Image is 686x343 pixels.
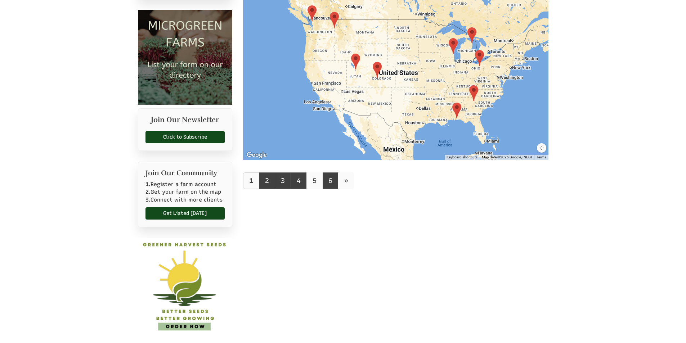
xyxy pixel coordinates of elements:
a: 6 [322,172,338,189]
div: Modern Microgreens [351,54,360,69]
a: 1 [243,172,259,189]
a: 4 [291,172,307,189]
span: Map data ©2025 Google, INEGI [482,155,532,159]
div: Akron Microgreens [475,50,484,66]
b: 1. [145,181,151,188]
div: Grandpappy's Greens [467,27,476,43]
a: Get Listed [DATE] [145,207,225,220]
a: Click to Subscribe [145,131,225,143]
div: Melissa and Mark Barton [469,85,478,101]
h2: Join Our Newsletter [145,116,225,127]
a: Terms (opens in new tab) [536,155,546,159]
button: Keyboard shortcuts [447,155,477,160]
img: Microgreen Farms list your microgreen farm today [138,10,233,105]
img: Google [245,150,269,160]
b: 3. [145,197,151,203]
a: 5 [306,172,323,189]
div: Hope Rising Microgreens [373,62,382,78]
div: MicroLife Gardens [308,5,317,21]
a: Open this area in Google Maps (opens a new window) [245,150,269,160]
a: 2 [259,172,275,189]
a: next [338,172,354,189]
p: Register a farm account Get your farm on the map Connect with more clients [145,181,225,204]
img: GREENER HARVEST SEEDS [138,238,233,333]
span: » [344,177,348,185]
div: 'Ono Microgreens [452,103,461,118]
div: Dejah Simunds [330,12,339,28]
h2: Join Our Community [145,169,225,177]
b: 1 [249,177,253,185]
a: 3 [275,172,291,189]
b: 2. [145,189,151,195]
button: Map camera controls [537,143,546,153]
div: Julie Luettgen [449,38,458,54]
